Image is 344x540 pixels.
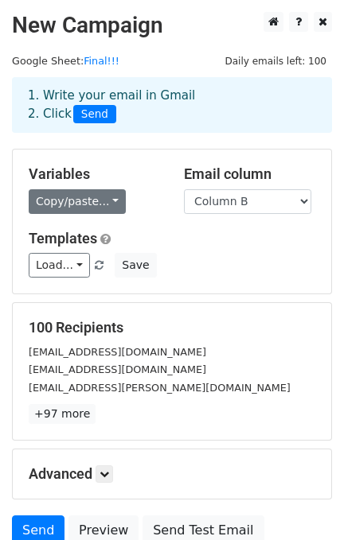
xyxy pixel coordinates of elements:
[12,55,119,67] small: Google Sheet:
[29,346,206,358] small: [EMAIL_ADDRESS][DOMAIN_NAME]
[219,55,332,67] a: Daily emails left: 100
[84,55,119,67] a: Final!!!
[16,87,328,123] div: 1. Write your email in Gmail 2. Click
[29,465,315,483] h5: Advanced
[29,319,315,336] h5: 100 Recipients
[73,105,116,124] span: Send
[264,464,344,540] iframe: Chat Widget
[219,52,332,70] span: Daily emails left: 100
[184,165,315,183] h5: Email column
[29,363,206,375] small: [EMAIL_ADDRESS][DOMAIN_NAME]
[29,404,96,424] a: +97 more
[29,382,291,394] small: [EMAIL_ADDRESS][PERSON_NAME][DOMAIN_NAME]
[115,253,156,278] button: Save
[29,253,90,278] a: Load...
[29,230,97,247] a: Templates
[29,189,126,214] a: Copy/paste...
[29,165,160,183] h5: Variables
[12,12,332,39] h2: New Campaign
